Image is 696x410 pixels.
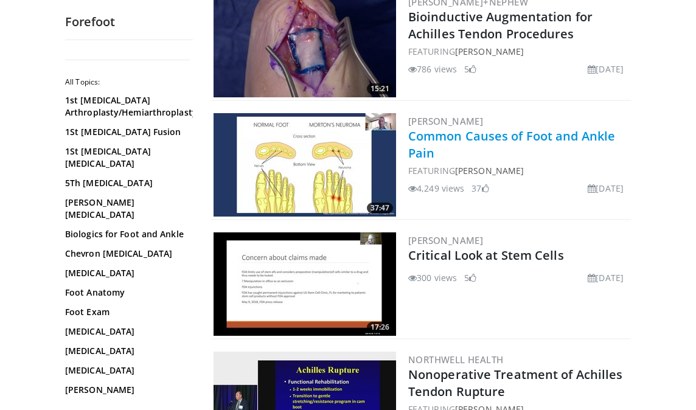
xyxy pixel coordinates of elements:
a: [PERSON_NAME][MEDICAL_DATA] [65,196,187,221]
a: 37:47 [214,113,396,217]
li: 5 [464,63,476,75]
img: 7da7f74b-26eb-4faa-a615-4a1a7565e19b.300x170_q85_crop-smart_upscale.jpg [214,232,396,336]
a: [MEDICAL_DATA] [65,364,187,377]
a: Foot Anatomy [65,287,187,299]
a: [PERSON_NAME] [408,234,483,246]
li: 37 [472,182,489,195]
a: Foot Exam [65,306,187,318]
a: 17:26 [214,232,396,336]
li: [DATE] [588,182,624,195]
a: [MEDICAL_DATA] [65,325,187,338]
a: Chevron [MEDICAL_DATA] [65,248,187,260]
a: [MEDICAL_DATA] [65,345,187,357]
li: 786 views [408,63,457,75]
img: 81a58948-d726-4d34-9d04-63a775dda420.300x170_q85_crop-smart_upscale.jpg [214,113,396,217]
a: [PERSON_NAME] [408,115,483,127]
a: Nonoperative Treatment of Achilles Tendon Rupture [408,366,622,400]
li: [DATE] [588,63,624,75]
span: 17:26 [367,322,393,333]
div: FEATURING [408,45,628,58]
a: Biologics for Foot and Ankle [65,228,187,240]
li: 4,249 views [408,182,464,195]
span: 37:47 [367,203,393,214]
a: 1St [MEDICAL_DATA] Fusion [65,126,187,138]
a: [PERSON_NAME] [455,165,524,176]
li: 300 views [408,271,457,284]
a: Critical Look at Stem Cells [408,247,564,263]
a: 1st [MEDICAL_DATA] Arthroplasty/Hemiarthroplasty [65,94,187,119]
a: [MEDICAL_DATA] [65,267,187,279]
div: FEATURING [408,164,628,177]
a: Bioinductive Augmentation for Achilles Tendon Procedures [408,9,593,42]
span: 15:21 [367,83,393,94]
li: 5 [464,271,476,284]
h2: All Topics: [65,77,190,87]
h2: Forefoot [65,14,193,30]
li: [DATE] [588,271,624,284]
a: Northwell Health [408,353,503,366]
a: Common Causes of Foot and Ankle Pain [408,128,615,161]
a: [PERSON_NAME][MEDICAL_DATA] [65,384,187,408]
a: 1St [MEDICAL_DATA] [MEDICAL_DATA] [65,145,187,170]
a: [PERSON_NAME] [455,46,524,57]
a: 5Th [MEDICAL_DATA] [65,177,187,189]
